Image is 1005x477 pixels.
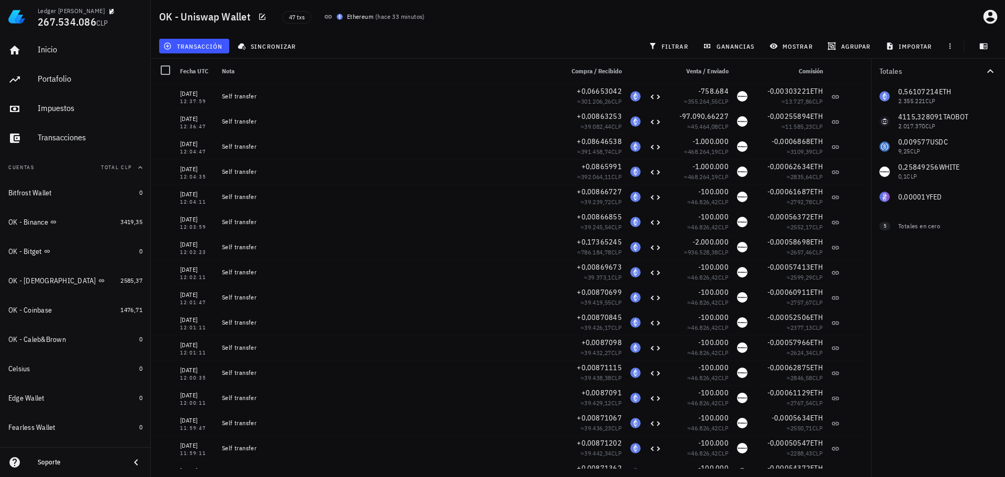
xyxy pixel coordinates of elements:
[222,218,555,226] div: Self transfer
[691,223,718,231] span: 46.826,42
[580,298,622,306] span: ≈
[96,18,108,28] span: CLP
[790,374,812,382] span: 2846,58
[584,349,611,357] span: 39.432,27
[737,317,747,328] div: WHITE-icon
[581,148,611,156] span: 391.458,74
[577,112,622,121] span: +0,00863253
[718,223,729,231] span: CLP
[582,162,622,171] span: +0,0865991
[812,223,823,231] span: CLP
[698,338,729,347] span: -100.000
[812,324,823,331] span: CLP
[767,388,811,397] span: -0,00061129
[611,97,622,105] span: CLP
[718,324,729,331] span: CLP
[38,7,105,15] div: Ledger [PERSON_NAME]
[790,298,812,306] span: 2757,67
[810,262,823,272] span: ETH
[222,343,555,352] div: Self transfer
[687,273,729,281] span: ≈
[810,86,823,96] span: ETH
[691,298,718,306] span: 46.826,42
[810,287,823,297] span: ETH
[812,173,823,181] span: CLP
[222,117,555,126] div: Self transfer
[584,374,611,382] span: 39.438,38
[584,223,611,231] span: 39.245,54
[159,8,255,25] h1: OK - Uniswap Wallet
[698,363,729,372] span: -100.000
[611,298,622,306] span: CLP
[767,162,811,171] span: -0,00062634
[180,264,214,275] div: [DATE]
[611,248,622,256] span: CLP
[698,438,729,448] span: -100.000
[691,324,718,331] span: 46.826,42
[812,97,823,105] span: CLP
[787,223,823,231] span: ≈
[698,262,729,272] span: -100.000
[693,162,729,171] span: -1.000.000
[581,173,611,181] span: 392.064,11
[790,424,812,432] span: 2550,71
[375,12,425,22] span: ( )
[686,67,729,75] span: Venta / Enviado
[180,239,214,250] div: [DATE]
[737,192,747,202] div: WHITE-icon
[559,59,626,84] div: Compra / Recibido
[691,273,718,281] span: 46.826,42
[577,137,622,146] span: +0,08646538
[630,242,641,252] div: ETH-icon
[898,221,976,231] div: Totales en cero
[580,123,622,130] span: ≈
[180,189,214,199] div: [DATE]
[4,209,147,235] a: OK - Binance 3419,35
[577,248,622,256] span: ≈
[718,148,729,156] span: CLP
[810,237,823,247] span: ETH
[767,438,811,448] span: -0,00050547
[180,199,214,205] div: 12:04:11
[630,317,641,328] div: ETH-icon
[787,248,823,256] span: ≈
[577,463,622,473] span: +0,00871362
[684,173,729,181] span: ≈
[688,248,718,256] span: 936.528,38
[810,338,823,347] span: ETH
[180,124,214,129] div: 12:36:47
[8,218,48,227] div: OK - Binance
[767,338,811,347] span: -0,00057966
[691,349,718,357] span: 46.826,42
[577,86,622,96] span: +0,06653042
[767,237,811,247] span: -0,00058698
[588,273,611,281] span: 39.373,1
[812,349,823,357] span: CLP
[737,217,747,227] div: WHITE-icon
[159,39,229,53] button: transacción
[737,267,747,278] div: WHITE-icon
[698,212,729,221] span: -100.000
[687,324,729,331] span: ≈
[577,148,622,156] span: ≈
[693,137,729,146] span: -1.000.000
[785,97,812,105] span: 13.727,86
[584,399,611,407] span: 39.429,12
[180,250,214,255] div: 12:02:23
[120,276,142,284] span: 2585,37
[737,167,747,177] div: WHITE-icon
[790,399,812,407] span: 2767,54
[718,248,729,256] span: CLP
[611,223,622,231] span: CLP
[38,132,142,142] div: Transacciones
[698,463,729,473] span: -100.000
[611,324,622,331] span: CLP
[810,137,823,146] span: ETH
[687,349,729,357] span: ≈
[38,103,142,113] div: Impuestos
[787,173,823,181] span: ≈
[679,112,729,121] span: -97.090,66227
[289,12,305,23] span: 47 txs
[139,247,142,255] span: 0
[582,338,622,347] span: +0,0087098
